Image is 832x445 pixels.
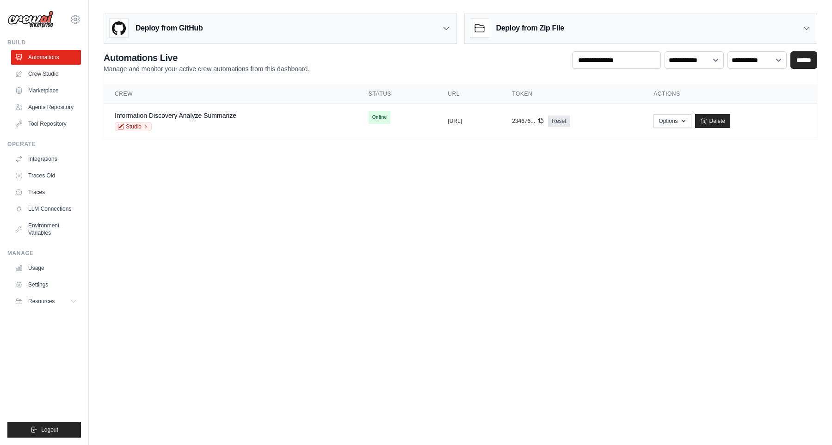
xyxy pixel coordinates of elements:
th: Crew [104,85,357,104]
span: Resources [28,298,55,305]
div: Operate [7,140,81,148]
button: Resources [11,294,81,309]
a: Tool Repository [11,116,81,131]
div: Build [7,39,81,46]
h3: Deploy from GitHub [136,23,203,34]
th: Status [357,85,437,104]
p: Manage and monitor your active crew automations from this dashboard. [104,64,309,73]
button: Logout [7,422,81,438]
th: Token [501,85,642,104]
a: Traces Old [11,168,81,183]
a: Information Discovery Analyze Summarize [115,112,236,119]
a: Marketplace [11,83,81,98]
th: URL [437,85,501,104]
a: Delete [695,114,731,128]
img: GitHub Logo [110,19,128,37]
a: Environment Variables [11,218,81,240]
a: Integrations [11,152,81,166]
a: Reset [548,116,570,127]
span: Logout [41,426,58,433]
a: Automations [11,50,81,65]
button: 234676... [512,117,544,125]
th: Actions [642,85,817,104]
span: Online [369,111,390,124]
a: Usage [11,261,81,275]
a: Settings [11,277,81,292]
a: Traces [11,185,81,200]
a: Studio [115,122,152,131]
h2: Automations Live [104,51,309,64]
h3: Deploy from Zip File [496,23,564,34]
a: Crew Studio [11,67,81,81]
img: Logo [7,11,54,28]
a: Agents Repository [11,100,81,115]
a: LLM Connections [11,201,81,216]
div: Manage [7,250,81,257]
button: Options [653,114,691,128]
